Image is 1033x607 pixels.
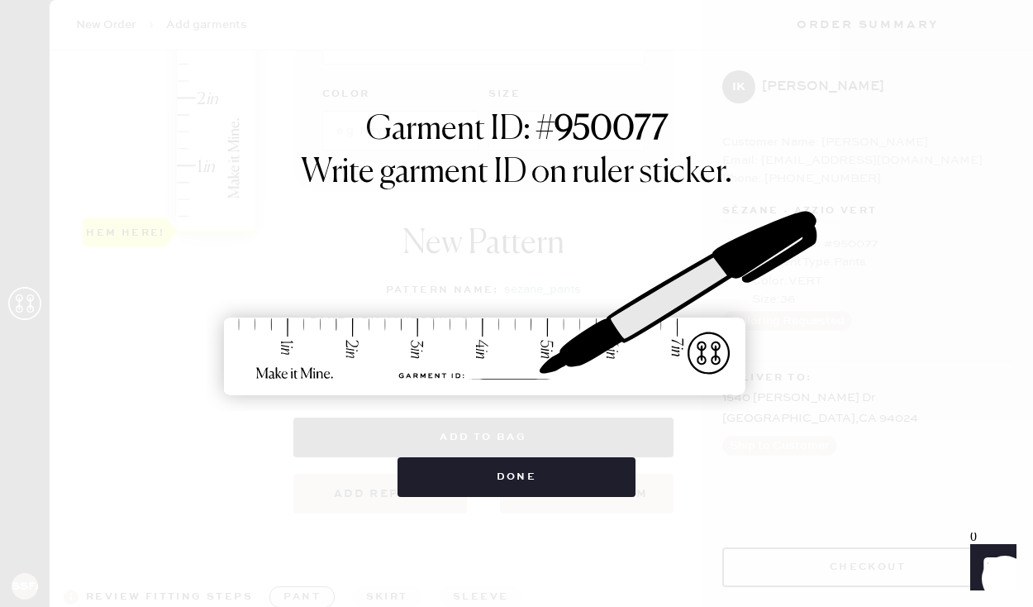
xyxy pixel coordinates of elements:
h1: Garment ID: # [366,110,668,153]
img: ruler-sticker-sharpie.svg [207,168,826,441]
h1: Write garment ID on ruler sticker. [301,153,732,193]
button: Done [397,457,636,497]
strong: 950077 [555,113,668,146]
iframe: Front Chat [954,533,1026,604]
